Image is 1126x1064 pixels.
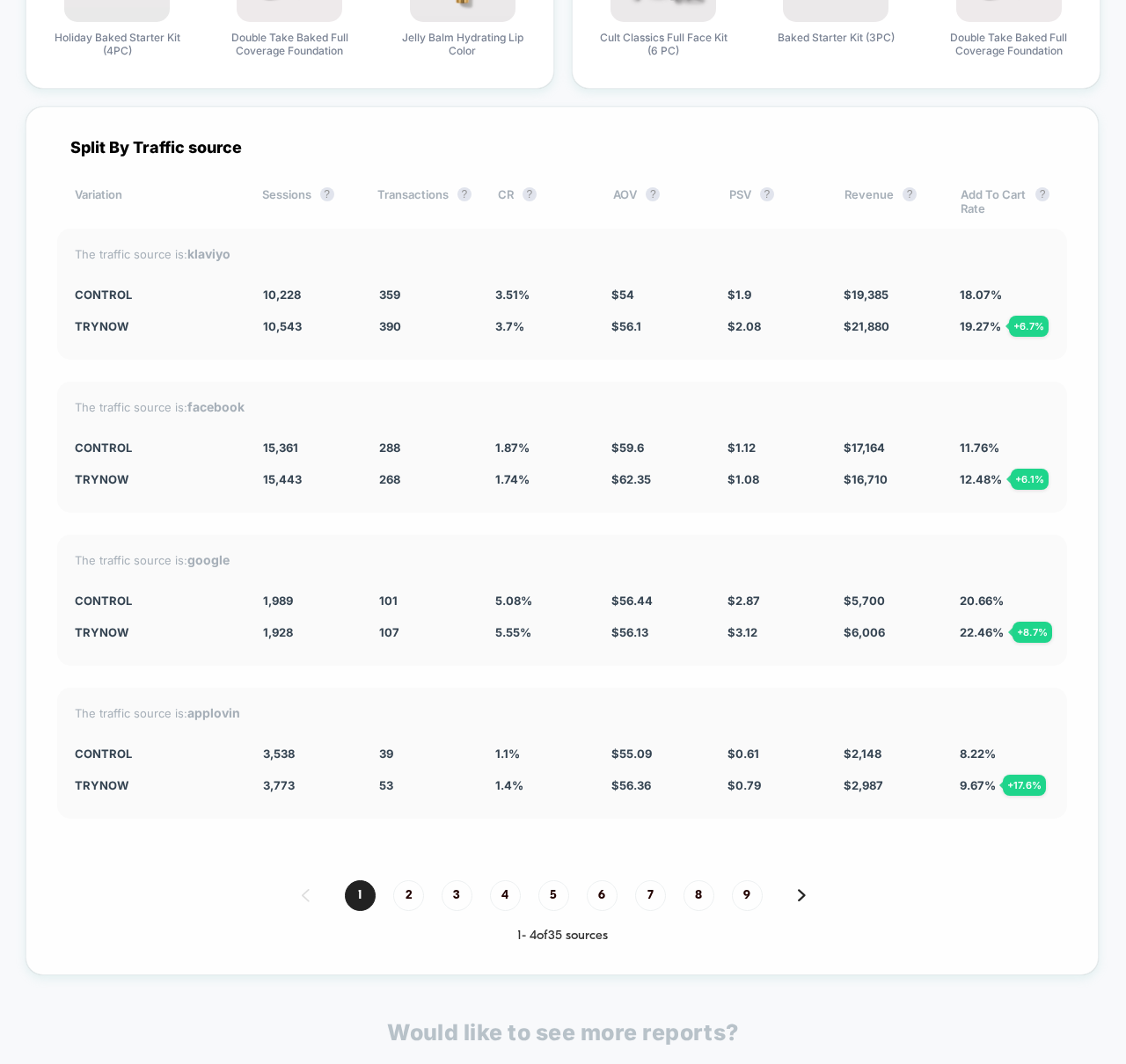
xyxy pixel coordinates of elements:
[760,187,774,201] button: ?
[495,441,530,455] span: 1.87 %
[495,288,530,302] span: 3.51 %
[1011,469,1049,490] div: + 6.1 %
[611,625,648,639] span: $ 56.13
[379,472,400,486] span: 268
[728,778,761,792] span: $ 0.79
[844,288,888,302] span: $ 19,385
[611,472,651,486] span: $ 62.35
[1003,775,1046,796] div: + 17.6 %
[611,747,652,761] span: $ 55.09
[262,187,351,215] div: Sessions
[495,319,524,333] span: 3.7 %
[57,929,1067,944] div: 1 - 4 of 35 sources
[844,778,883,792] span: $ 2,987
[523,187,537,201] button: ?
[1009,316,1049,337] div: + 6.7 %
[187,705,240,720] strong: applovin
[844,472,888,486] span: $ 16,710
[187,552,230,567] strong: google
[75,705,1049,720] div: The traffic source is:
[263,778,295,792] span: 3,773
[187,246,230,261] strong: klaviyo
[379,441,400,455] span: 288
[263,747,295,761] span: 3,538
[728,747,759,761] span: $ 0.61
[263,625,293,639] span: 1,928
[377,187,472,215] div: Transactions
[495,472,530,486] span: 1.74 %
[729,187,818,215] div: PSV
[379,594,398,608] span: 101
[960,472,1002,486] span: 12.48 %
[75,246,1049,261] div: The traffic source is:
[961,187,1049,215] div: Add To Cart Rate
[960,441,999,455] span: 11.76 %
[613,187,702,215] div: AOV
[498,187,587,215] div: CR
[75,399,1049,414] div: The traffic source is:
[75,625,237,639] div: TryNow
[75,288,237,302] div: Control
[728,625,757,639] span: $ 3.12
[75,747,237,761] div: Control
[457,187,472,201] button: ?
[903,187,917,201] button: ?
[75,552,1049,567] div: The traffic source is:
[57,138,1067,157] div: Split By Traffic source
[75,594,237,608] div: Control
[75,778,237,792] div: TryNow
[263,594,293,608] span: 1,989
[442,880,472,911] span: 3
[611,319,641,333] span: $ 56.1
[538,880,569,911] span: 5
[75,472,237,486] div: TryNow
[844,441,885,455] span: $ 17,164
[611,594,653,608] span: $ 56.44
[495,747,520,761] span: 1.1 %
[490,880,521,911] span: 4
[587,880,618,911] span: 6
[844,319,889,333] span: $ 21,880
[728,472,759,486] span: $ 1.08
[728,594,760,608] span: $ 2.87
[844,594,885,608] span: $ 5,700
[960,594,1004,608] span: 20.66 %
[320,187,334,201] button: ?
[75,441,237,455] div: Control
[263,288,301,302] span: 10,228
[844,625,885,639] span: $ 6,006
[611,441,644,455] span: $ 59.6
[75,319,237,333] div: TryNow
[397,31,529,57] span: Jelly Balm Hydrating Lip Color
[778,31,895,44] span: Baked Starter Kit (3PC)
[960,747,996,761] span: 8.22 %
[379,778,393,792] span: 53
[379,288,400,302] span: 359
[379,747,393,761] span: 39
[728,288,751,302] span: $ 1.9
[844,187,933,215] div: Revenue
[379,319,401,333] span: 390
[728,441,756,455] span: $ 1.12
[1035,187,1049,201] button: ?
[387,1019,739,1046] p: Would like to see more reports?
[345,880,376,911] span: 1
[960,625,1004,639] span: 22.46 %
[495,778,523,792] span: 1.4 %
[611,288,634,302] span: $ 54
[223,31,355,57] span: Double Take Baked Full Coverage Foundation
[844,747,881,761] span: $ 2,148
[75,187,236,215] div: Variation
[495,625,531,639] span: 5.55 %
[187,399,245,414] strong: facebook
[943,31,1075,57] span: Double Take Baked Full Coverage Foundation
[732,880,763,911] span: 9
[263,472,302,486] span: 15,443
[684,880,714,911] span: 8
[960,288,1002,302] span: 18.07 %
[51,31,183,57] span: Holiday Baked Starter Kit (4PC)
[495,594,532,608] span: 5.08 %
[379,625,399,639] span: 107
[263,441,298,455] span: 15,361
[393,880,424,911] span: 2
